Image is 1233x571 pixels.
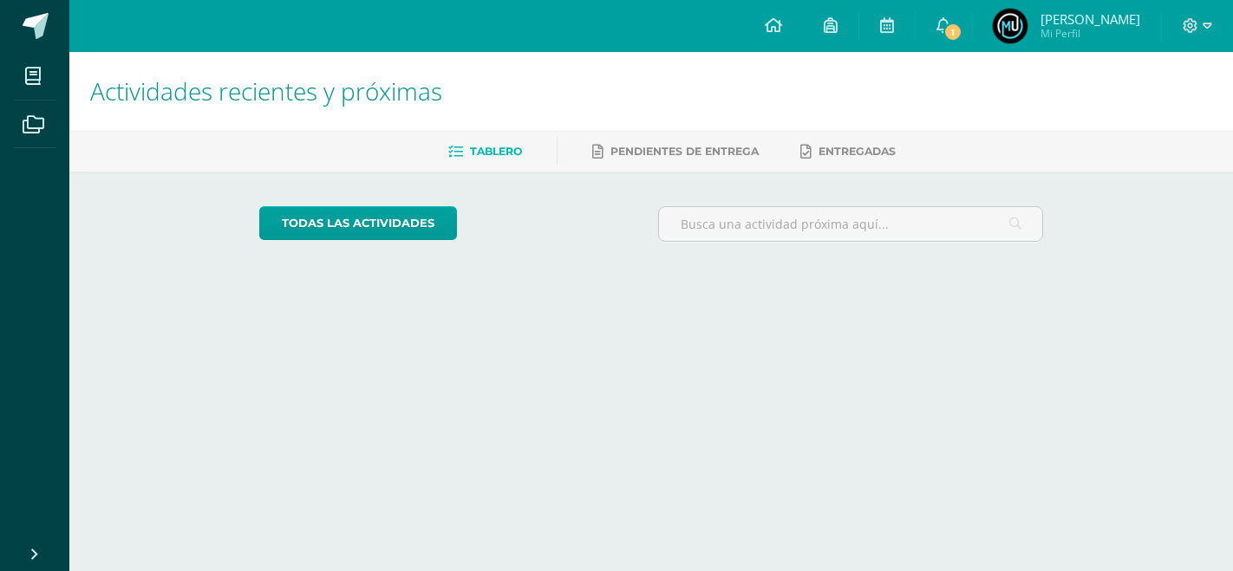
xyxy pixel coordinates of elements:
[800,138,896,165] a: Entregadas
[1041,26,1140,41] span: Mi Perfil
[1041,10,1140,28] span: [PERSON_NAME]
[993,9,1027,43] img: 276eae5f84d3416db83ad868dc4138c7.png
[659,207,1043,241] input: Busca una actividad próxima aquí...
[259,206,457,240] a: todas las Actividades
[592,138,759,165] a: Pendientes de entrega
[470,145,522,158] span: Tablero
[819,145,896,158] span: Entregadas
[610,145,759,158] span: Pendientes de entrega
[448,138,522,165] a: Tablero
[943,23,962,42] span: 1
[90,75,442,107] span: Actividades recientes y próximas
